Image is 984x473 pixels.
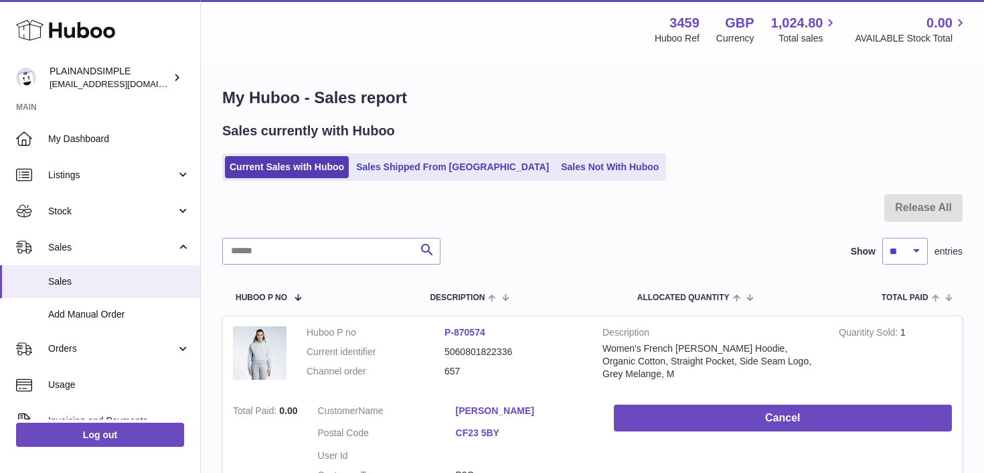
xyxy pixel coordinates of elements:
[318,450,456,462] dt: User Id
[222,87,963,109] h1: My Huboo - Sales report
[456,405,594,417] a: [PERSON_NAME]
[48,241,176,254] span: Sales
[48,379,190,391] span: Usage
[926,14,953,32] span: 0.00
[614,405,952,432] button: Cancel
[318,427,456,443] dt: Postal Code
[236,293,287,302] span: Huboo P no
[222,122,395,140] h2: Sales currently with Huboo
[48,169,176,182] span: Listings
[351,156,554,178] a: Sales Shipped From [GEOGRAPHIC_DATA]
[279,405,297,416] span: 0.00
[771,14,839,45] a: 1,024.80 Total sales
[307,365,444,378] dt: Channel order
[716,32,754,45] div: Currency
[430,293,485,302] span: Description
[934,245,963,258] span: entries
[307,346,444,358] dt: Current identifier
[318,405,359,416] span: Customer
[233,405,279,419] strong: Total Paid
[655,32,700,45] div: Huboo Ref
[855,14,968,45] a: 0.00 AVAILABLE Stock Total
[882,293,928,302] span: Total paid
[48,415,176,427] span: Invoicing and Payments
[318,405,456,421] dt: Name
[16,68,36,88] img: duco@plainandsimple.com
[444,327,485,338] a: P-870574
[233,326,286,380] img: 34591707912918.jpeg
[48,205,176,218] span: Stock
[602,342,819,381] div: Women's French [PERSON_NAME] Hoodie, Organic Cotton, Straight Pocket, Side Seam Logo, Grey Melang...
[48,342,176,355] span: Orders
[50,78,197,89] span: [EMAIL_ADDRESS][DOMAIN_NAME]
[50,65,170,90] div: PLAINANDSIMPLE
[855,32,968,45] span: AVAILABLE Stock Total
[778,32,838,45] span: Total sales
[444,365,582,378] dd: 657
[456,427,594,440] a: CF23 5BY
[602,326,819,342] strong: Description
[48,133,190,145] span: My Dashboard
[225,156,349,178] a: Current Sales with Huboo
[725,14,754,32] strong: GBP
[48,308,190,321] span: Add Manual Order
[637,293,730,302] span: ALLOCATED Quantity
[839,327,900,341] strong: Quantity Sold
[48,275,190,288] span: Sales
[444,346,582,358] dd: 5060801822336
[851,245,876,258] label: Show
[771,14,823,32] span: 1,024.80
[669,14,700,32] strong: 3459
[556,156,663,178] a: Sales Not With Huboo
[829,316,962,395] td: 1
[16,423,184,447] a: Log out
[307,326,444,339] dt: Huboo P no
